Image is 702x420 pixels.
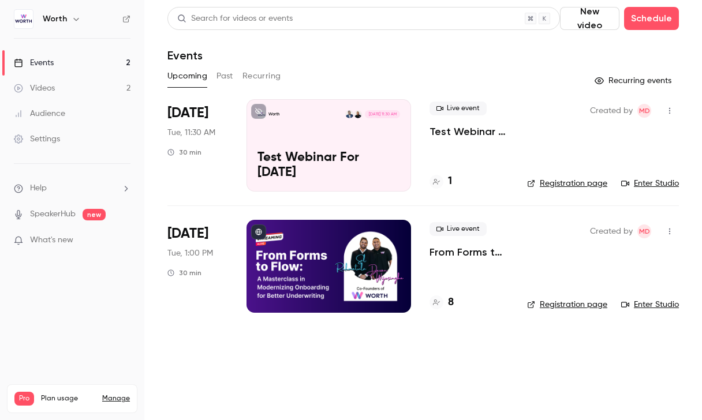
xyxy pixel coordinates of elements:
[527,299,607,310] a: Registration page
[167,148,201,157] div: 30 min
[167,67,207,85] button: Upcoming
[216,67,233,85] button: Past
[268,111,279,117] p: Worth
[637,104,651,118] span: Marilena De Niear
[430,222,487,236] span: Live event
[590,104,633,118] span: Created by
[430,174,452,189] a: 1
[14,182,130,194] li: help-dropdown-opener
[637,224,651,238] span: Marilena De Niear
[430,125,509,138] a: Test Webinar For [DATE]
[167,220,228,312] div: Sep 23 Tue, 1:00 PM (America/New York)
[41,394,95,403] span: Plan usage
[177,13,293,25] div: Search for videos or events
[621,178,679,189] a: Enter Studio
[624,7,679,30] button: Schedule
[621,299,679,310] a: Enter Studio
[167,247,213,259] span: Tue, 1:00 PM
[167,104,208,122] span: [DATE]
[242,67,281,85] button: Recurring
[560,7,619,30] button: New video
[14,82,55,94] div: Videos
[590,224,633,238] span: Created by
[448,295,454,310] h4: 8
[14,133,60,145] div: Settings
[14,392,34,406] span: Pro
[430,102,487,115] span: Live event
[30,182,47,194] span: Help
[167,127,215,138] span: Tue, 11:30 AM
[30,208,76,220] a: SpeakerHub
[527,178,607,189] a: Registration page
[257,151,400,181] p: Test Webinar For [DATE]
[589,72,679,90] button: Recurring events
[430,295,454,310] a: 8
[639,224,650,238] span: MD
[247,99,411,192] a: Test Webinar For Sept. 23WorthDevon WijesingheSal Rehmetullah[DATE] 11:30 AMTest Webinar For [DATE]
[30,234,73,246] span: What's new
[43,13,67,25] h6: Worth
[448,174,452,189] h4: 1
[102,394,130,403] a: Manage
[345,110,353,118] img: Sal Rehmetullah
[14,10,33,28] img: Worth
[14,57,54,69] div: Events
[365,110,399,118] span: [DATE] 11:30 AM
[167,48,203,62] h1: Events
[167,224,208,243] span: [DATE]
[14,108,65,119] div: Audience
[354,110,362,118] img: Devon Wijesinghe
[167,99,228,192] div: Sep 16 Tue, 11:30 AM (America/New York)
[83,209,106,220] span: new
[639,104,650,118] span: MD
[430,245,509,259] a: From Forms to Flow: A Masterclass in Modernizing Onboarding for Better Underwriting
[167,268,201,277] div: 30 min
